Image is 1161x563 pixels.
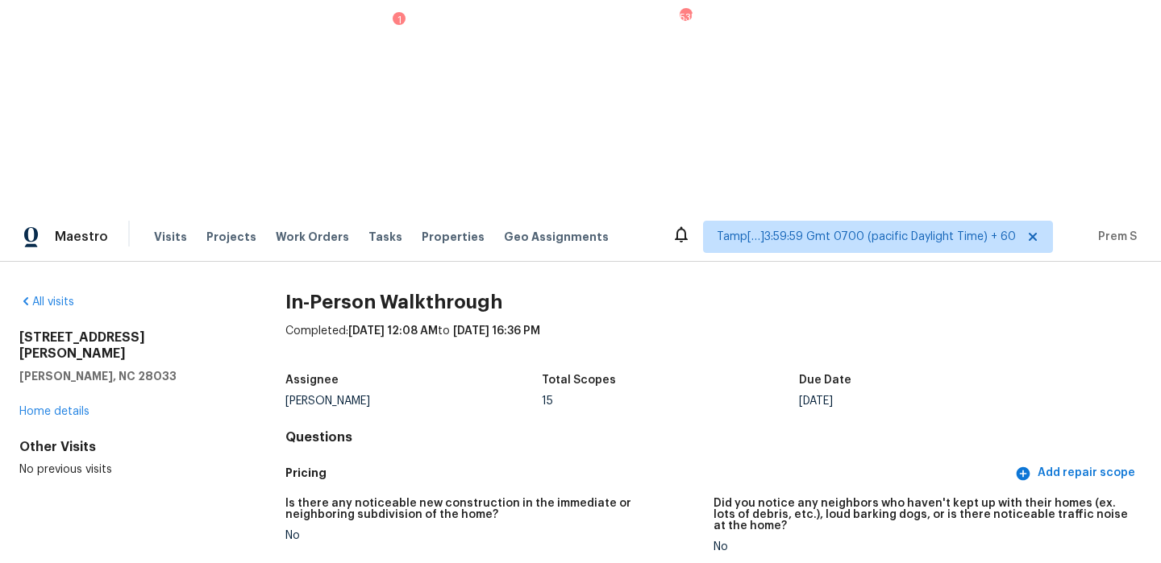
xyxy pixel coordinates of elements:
span: Projects [206,229,256,245]
h5: Did you notice any neighbors who haven't kept up with their homes (ex. lots of debris, etc.), lou... [714,498,1129,532]
h5: [PERSON_NAME], NC 28033 [19,368,234,384]
div: Other Visits [19,439,234,455]
h4: Questions [285,429,1142,445]
span: Prem S [1092,229,1137,245]
span: Tamp[…]3:59:59 Gmt 0700 (pacific Daylight Time) + 60 [717,229,1016,245]
h5: Assignee [285,375,339,386]
span: Tasks [368,231,402,242]
div: No [714,541,1129,553]
span: Properties [422,229,485,245]
span: Visits [154,229,187,245]
div: No [285,530,701,541]
span: [DATE] 16:36 PM [453,325,540,337]
h2: [STREET_ADDRESS][PERSON_NAME] [19,329,234,362]
div: [DATE] [799,395,1056,407]
span: No previous visits [19,464,112,475]
a: All visits [19,296,74,308]
span: Maestro [55,229,108,245]
span: Work Orders [276,229,349,245]
div: [PERSON_NAME] [285,395,543,407]
button: Add repair scope [1012,458,1142,488]
span: Add repair scope [1018,463,1135,483]
h5: Is there any noticeable new construction in the immediate or neighboring subdivision of the home? [285,498,701,520]
span: Geo Assignments [504,229,609,245]
h5: Due Date [799,375,851,386]
h5: Pricing [285,465,1012,482]
h5: Total Scopes [542,375,616,386]
span: [DATE] 12:08 AM [348,325,438,337]
h2: In-Person Walkthrough [285,294,1142,310]
div: Completed: to [285,323,1142,365]
div: 15 [542,395,799,407]
a: Home details [19,406,89,417]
